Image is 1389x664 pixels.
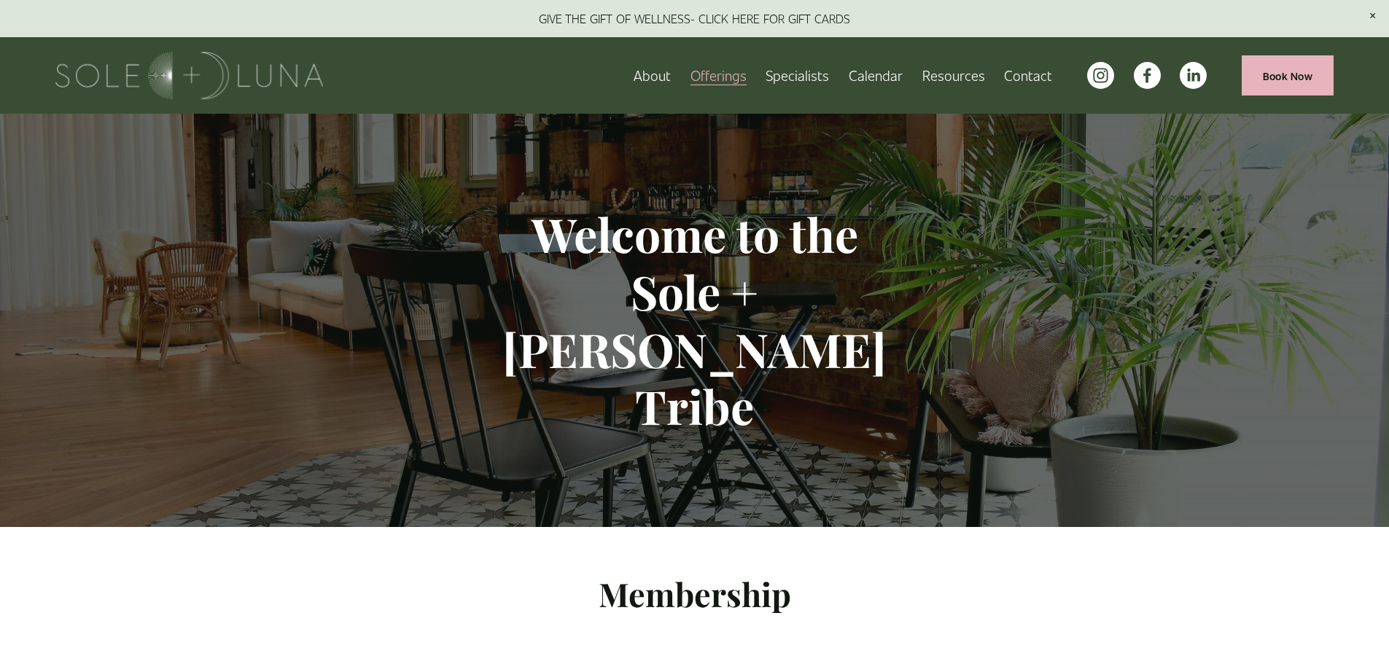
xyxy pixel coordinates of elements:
a: facebook-unauth [1134,62,1161,89]
a: Calendar [849,63,903,88]
a: LinkedIn [1180,62,1207,89]
h2: Membership [440,573,950,615]
h1: Welcome to the Sole + [PERSON_NAME] Tribe [440,206,950,435]
span: Offerings [690,64,747,87]
a: Contact [1004,63,1052,88]
span: Resources [922,64,985,87]
img: Sole + Luna [55,52,323,99]
a: About [634,63,671,88]
a: instagram-unauth [1087,62,1114,89]
a: folder dropdown [922,63,985,88]
a: Book Now [1242,55,1334,95]
a: Specialists [766,63,829,88]
a: folder dropdown [690,63,747,88]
